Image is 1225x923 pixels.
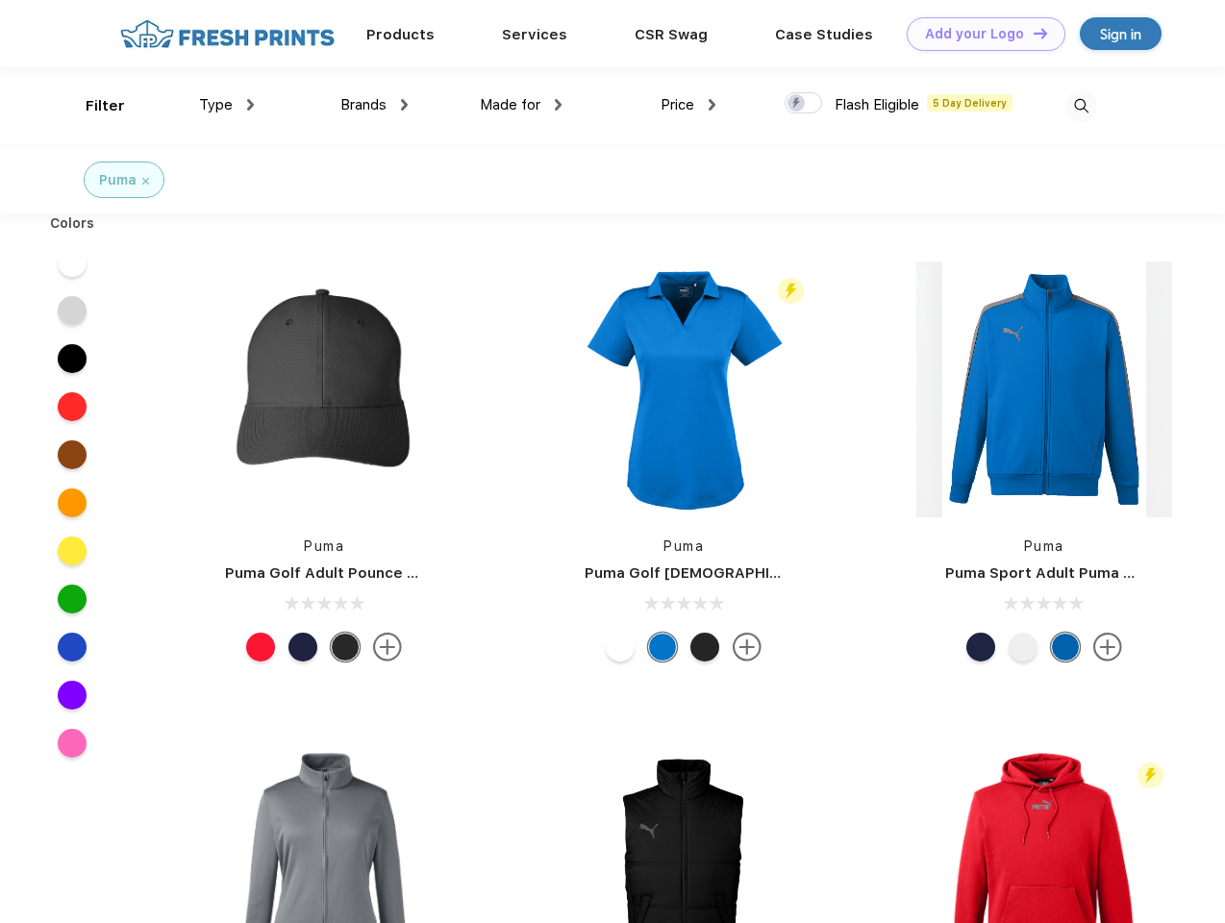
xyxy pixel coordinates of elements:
img: func=resize&h=266 [556,262,812,517]
img: fo%20logo%202.webp [114,17,340,51]
div: Filter [86,95,125,117]
div: Add your Logo [925,26,1024,42]
a: Puma Golf Adult Pounce Adjustable Cap [225,564,519,582]
a: Puma [663,538,704,554]
a: Puma [304,538,344,554]
img: dropdown.png [247,99,254,111]
a: Sign in [1080,17,1162,50]
a: Products [366,26,435,43]
div: Peacoat [966,633,995,661]
a: Services [502,26,567,43]
div: Bright White [606,633,635,661]
img: desktop_search.svg [1065,90,1097,122]
a: CSR Swag [635,26,708,43]
img: filter_cancel.svg [142,178,149,185]
img: flash_active_toggle.svg [778,278,804,304]
div: Puma Black [690,633,719,661]
div: Lapis Blue [648,633,677,661]
img: dropdown.png [401,99,408,111]
a: Puma Golf [DEMOGRAPHIC_DATA]' Icon Golf Polo [585,564,941,582]
img: dropdown.png [555,99,562,111]
span: Price [661,96,694,113]
div: Lapis Blue [1051,633,1080,661]
img: func=resize&h=266 [916,262,1172,517]
img: func=resize&h=266 [196,262,452,517]
img: DT [1034,28,1047,38]
span: Made for [480,96,540,113]
div: Colors [36,213,110,234]
a: Puma [1024,538,1064,554]
div: Puma [99,170,137,190]
img: flash_active_toggle.svg [1137,762,1163,788]
span: Type [199,96,233,113]
span: Brands [340,96,387,113]
img: more.svg [733,633,762,661]
div: White and Quiet Shade [1009,633,1037,661]
img: more.svg [373,633,402,661]
div: High Risk Red [246,633,275,661]
span: Flash Eligible [835,96,919,113]
img: more.svg [1093,633,1122,661]
span: 5 Day Delivery [927,94,1012,112]
div: Puma Black [331,633,360,661]
div: Peacoat [288,633,317,661]
div: Sign in [1100,23,1141,45]
img: dropdown.png [709,99,715,111]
